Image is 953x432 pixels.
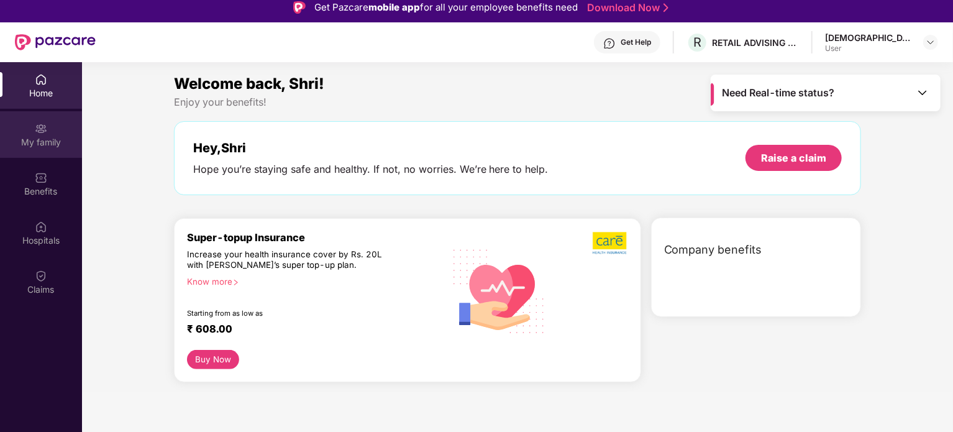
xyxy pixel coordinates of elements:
img: Toggle Icon [916,86,929,99]
div: Get Help [621,37,651,47]
div: Hey, Shri [193,140,549,155]
div: RETAIL ADVISING SERVICES LLP [712,37,799,48]
span: right [232,279,239,286]
div: Starting from as low as [187,309,391,318]
strong: mobile app [368,1,420,13]
img: b5dec4f62d2307b9de63beb79f102df3.png [593,231,628,255]
img: svg+xml;base64,PHN2ZyB3aWR0aD0iMjAiIGhlaWdodD0iMjAiIHZpZXdCb3g9IjAgMCAyMCAyMCIgZmlsbD0ibm9uZSIgeG... [35,122,47,135]
div: ₹ 608.00 [187,323,432,338]
img: Stroke [663,1,668,14]
button: Buy Now [187,350,240,369]
img: Logo [293,1,306,14]
span: R [693,35,701,50]
img: svg+xml;base64,PHN2ZyBpZD0iRHJvcGRvd24tMzJ4MzIiIHhtbG5zPSJodHRwOi8vd3d3LnczLm9yZy8yMDAwL3N2ZyIgd2... [926,37,936,47]
img: svg+xml;base64,PHN2ZyBpZD0iSG9tZSIgeG1sbnM9Imh0dHA6Ly93d3cudzMub3JnLzIwMDAvc3ZnIiB3aWR0aD0iMjAiIG... [35,73,47,86]
div: [DEMOGRAPHIC_DATA] [825,32,912,44]
div: Hope you’re staying safe and healthy. If not, no worries. We’re here to help. [193,163,549,176]
span: Welcome back, Shri! [174,75,324,93]
div: Enjoy your benefits! [174,96,862,109]
a: Download Now [587,1,665,14]
div: Know more [187,277,437,285]
div: Increase your health insurance cover by Rs. 20L with [PERSON_NAME]’s super top-up plan. [187,249,391,272]
img: svg+xml;base64,PHN2ZyB4bWxucz0iaHR0cDovL3d3dy53My5vcmcvMjAwMC9zdmciIHhtbG5zOnhsaW5rPSJodHRwOi8vd3... [444,234,555,347]
div: User [825,44,912,53]
span: Need Real-time status? [723,86,835,99]
span: Company benefits [664,241,762,259]
img: svg+xml;base64,PHN2ZyBpZD0iSG9zcGl0YWxzIiB4bWxucz0iaHR0cDovL3d3dy53My5vcmcvMjAwMC9zdmciIHdpZHRoPS... [35,221,47,233]
img: svg+xml;base64,PHN2ZyBpZD0iQmVuZWZpdHMiIHhtbG5zPSJodHRwOi8vd3d3LnczLm9yZy8yMDAwL3N2ZyIgd2lkdGg9Ij... [35,172,47,184]
img: New Pazcare Logo [15,34,96,50]
img: svg+xml;base64,PHN2ZyBpZD0iQ2xhaW0iIHhtbG5zPSJodHRwOi8vd3d3LnczLm9yZy8yMDAwL3N2ZyIgd2lkdGg9IjIwIi... [35,270,47,282]
div: Raise a claim [761,151,826,165]
div: Super-topup Insurance [187,231,444,244]
img: svg+xml;base64,PHN2ZyBpZD0iSGVscC0zMngzMiIgeG1sbnM9Imh0dHA6Ly93d3cudzMub3JnLzIwMDAvc3ZnIiB3aWR0aD... [603,37,616,50]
